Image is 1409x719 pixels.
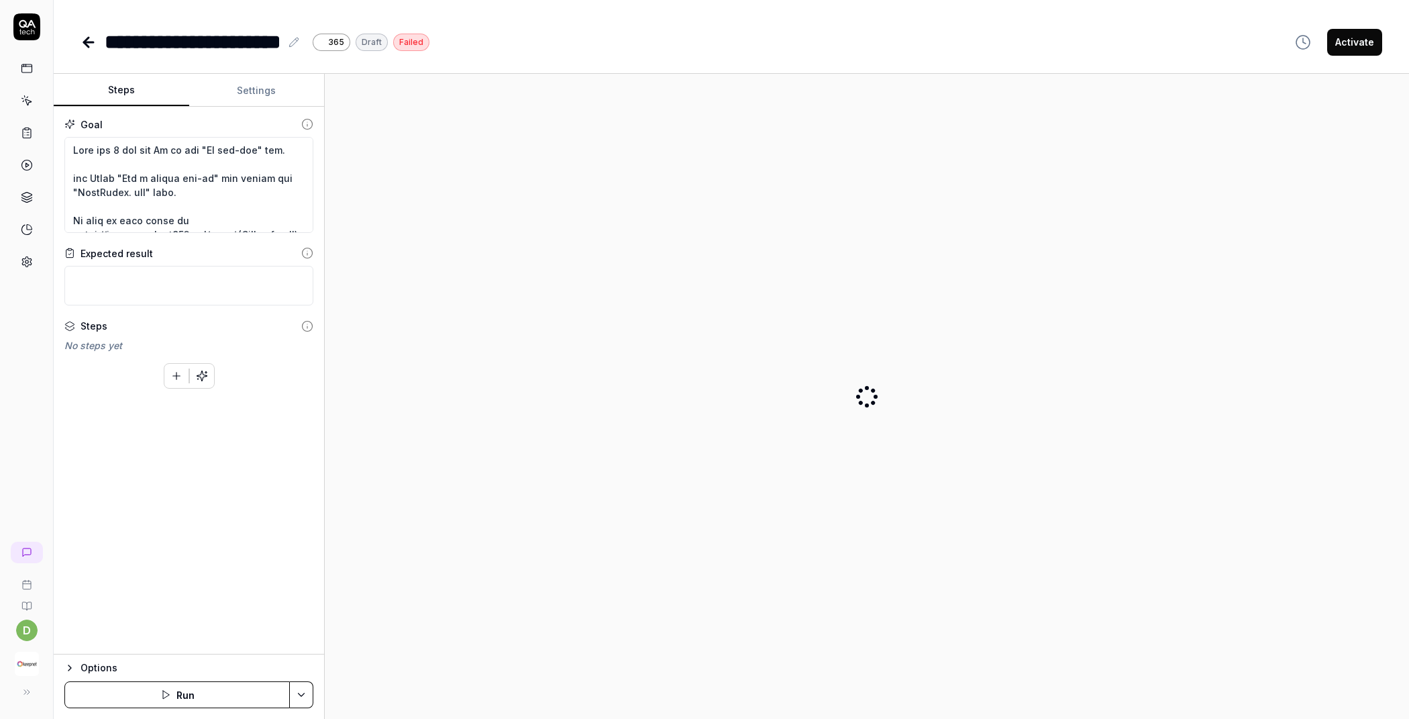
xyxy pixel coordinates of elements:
[64,338,313,352] div: No steps yet
[328,36,344,48] span: 365
[16,620,38,641] button: d
[313,33,350,51] a: 365
[5,590,48,612] a: Documentation
[5,641,48,679] button: Keepnet Logo
[54,75,189,107] button: Steps
[64,660,313,676] button: Options
[81,117,103,132] div: Goal
[81,660,313,676] div: Options
[11,542,43,563] a: New conversation
[5,569,48,590] a: Book a call with us
[356,34,388,51] div: Draft
[393,34,429,51] div: Failed
[15,652,39,676] img: Keepnet Logo
[1287,29,1319,56] button: View version history
[189,75,325,107] button: Settings
[81,246,153,260] div: Expected result
[81,319,107,333] div: Steps
[1327,29,1382,56] button: Activate
[64,681,290,708] button: Run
